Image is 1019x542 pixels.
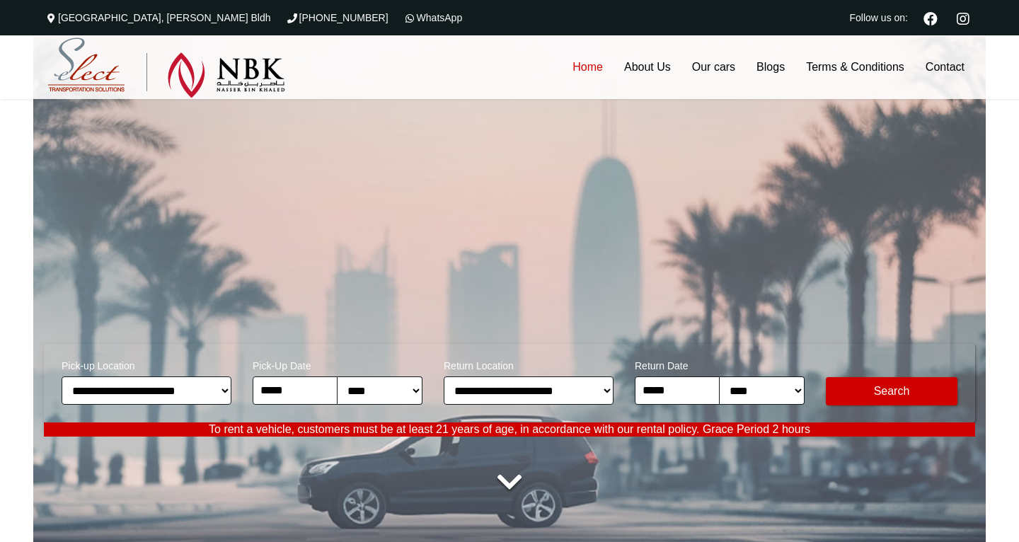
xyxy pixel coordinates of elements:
a: Home [562,35,614,99]
span: Pick-Up Date [253,351,422,376]
a: WhatsApp [403,12,463,23]
img: Select Rent a Car [47,38,285,98]
a: Terms & Conditions [795,35,915,99]
a: Facebook [918,10,943,25]
span: Return Location [444,351,614,376]
a: Instagram [950,10,975,25]
a: [PHONE_NUMBER] [285,12,388,23]
a: Contact [915,35,975,99]
p: To rent a vehicle, customers must be at least 21 years of age, in accordance with our rental poli... [44,422,975,437]
a: Our cars [681,35,746,99]
span: Return Date [635,351,805,376]
a: Blogs [746,35,795,99]
a: About Us [614,35,681,99]
button: Modify Search [826,377,957,405]
span: Pick-up Location [62,351,231,376]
